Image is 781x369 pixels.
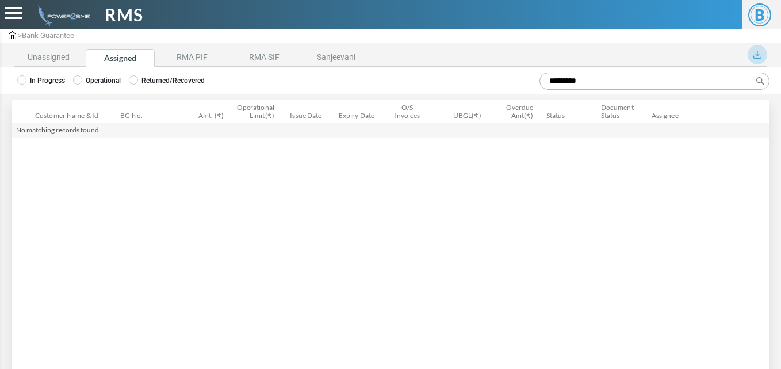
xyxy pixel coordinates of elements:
[32,100,117,123] th: Customer Name &amp; Id: activate to sort column ascending
[14,49,83,67] li: Unassigned
[22,31,74,40] span: Bank Guarantee
[33,3,90,26] img: admin
[543,100,598,123] th: Status: activate to sort column ascending
[598,100,648,123] th: Document Status: activate to sort column ascending
[748,3,771,26] span: B
[86,49,155,67] li: Assigned
[301,49,370,67] li: Sanjeevani
[129,75,205,86] label: Returned/Recovered
[535,73,769,90] label: Search:
[182,100,233,123] th: Amt. (₹): activate to sort column ascending
[9,31,16,39] img: admin
[435,100,491,123] th: UBGL(₹): activate to sort column ascending
[17,75,65,86] label: In Progress
[158,49,227,67] li: RMA PIF
[233,100,284,123] th: Operational Limit(₹): activate to sort column ascending
[105,2,143,28] span: RMS
[12,123,769,138] td: No matching records found
[385,100,435,123] th: O/S Invoices: activate to sort column ascending
[334,100,385,123] th: Expiry Date: activate to sort column ascending
[284,100,334,123] th: Issue Date: activate to sort column ascending
[753,51,761,59] img: download_blue.svg
[73,75,121,86] label: Operational
[229,49,298,67] li: RMA SIF
[12,100,32,123] th: &nbsp;: activate to sort column descending
[491,100,543,123] th: Overdue Amt(₹): activate to sort column ascending
[117,100,182,123] th: BG No.: activate to sort column ascending
[539,73,769,90] input: Search:
[648,100,769,123] th: Assignee: activate to sort column ascending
